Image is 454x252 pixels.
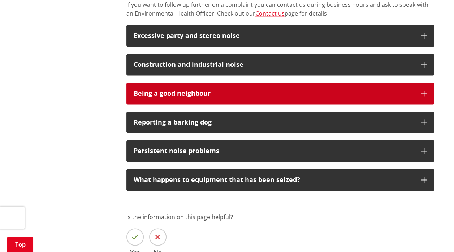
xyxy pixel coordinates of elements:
[126,83,434,104] button: Being a good neighbour
[126,25,434,47] button: Excessive party and stereo noise
[126,54,434,75] button: Construction and industrial noise
[126,0,434,18] p: If you want to follow up further on a complaint you can contact us during business hours and ask ...
[7,237,33,252] a: Top
[134,32,414,39] div: Excessive party and stereo noise
[134,90,414,97] div: Being a good neighbour
[255,9,285,17] a: Contact us
[134,176,414,183] p: What happens to equipment that has been seized?
[126,112,434,133] button: Reporting a barking dog
[126,212,434,221] p: Is the information on this page helpful?
[134,61,414,68] div: Construction and industrial noise
[126,140,434,162] button: Persistent noise problems
[134,119,414,126] div: Reporting a barking dog
[134,147,414,155] p: Persistent noise problems
[126,169,434,191] button: What happens to equipment that has been seized?
[421,222,447,248] iframe: Messenger Launcher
